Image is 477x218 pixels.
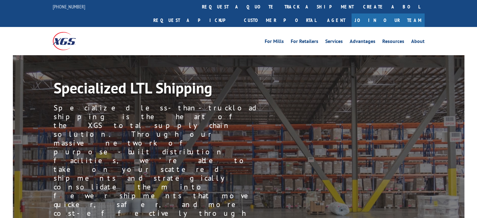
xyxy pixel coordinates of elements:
[325,39,343,46] a: Services
[352,13,425,27] a: Join Our Team
[53,3,85,10] a: [PHONE_NUMBER]
[149,13,239,27] a: Request a pickup
[350,39,375,46] a: Advantages
[411,39,425,46] a: About
[321,13,352,27] a: Agent
[265,39,284,46] a: For Mills
[291,39,318,46] a: For Retailers
[54,80,245,98] h1: Specialized LTL Shipping
[239,13,321,27] a: Customer Portal
[382,39,404,46] a: Resources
